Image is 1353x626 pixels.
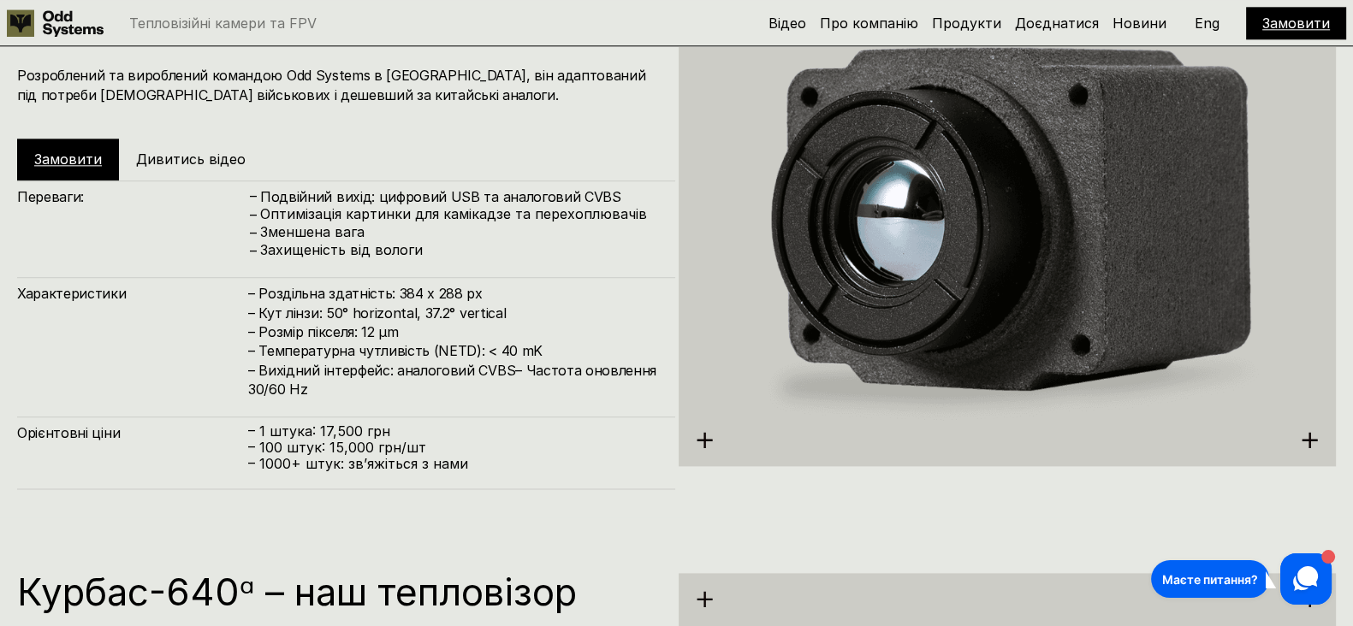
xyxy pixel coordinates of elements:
h4: – [250,241,257,260]
a: Замовити [1262,15,1330,32]
p: Eng [1195,16,1219,30]
iframe: HelpCrunch [1147,549,1336,609]
h4: – [250,205,257,224]
p: – 1 штука: 17,500 грн [248,423,658,440]
p: – 100 штук: 15,000 грн/шт [248,440,658,456]
p: Тепловізійні камери та FPV [129,16,317,30]
a: Про компанію [820,15,918,32]
p: Зменшена вага [260,224,658,240]
a: Новини [1113,15,1166,32]
a: Відео [768,15,806,32]
h4: Подвійний вихід: цифровий USB та аналоговий CVBS [260,187,658,206]
h4: Орієнтовні ціни [17,423,248,442]
h4: – [250,223,257,242]
a: Доєднатися [1015,15,1099,32]
h4: Характеристики [17,284,248,303]
h5: Дивитись відео [136,150,246,168]
p: Оптимізація картинки для камікадзе та перехоплювачів [260,206,658,222]
a: Продукти [932,15,1001,32]
p: – ⁠1000+ штук: звʼяжіться з нами [248,456,658,472]
h1: Курбас-640ᵅ – наш тепловізор [17,573,658,611]
h4: Переваги: [17,187,248,206]
h4: – Роздільна здатність: 384 x 288 px – Кут лінзи: 50° horizontal, 37.2° vertical – Розмір пікселя:... [248,284,658,399]
h4: – [250,186,257,205]
h4: Розроблений та вироблений командою Odd Systems в [GEOGRAPHIC_DATA], він адаптований під потреби [... [17,66,658,104]
a: Замовити [34,151,102,168]
p: Захищеність від вологи [260,242,658,258]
